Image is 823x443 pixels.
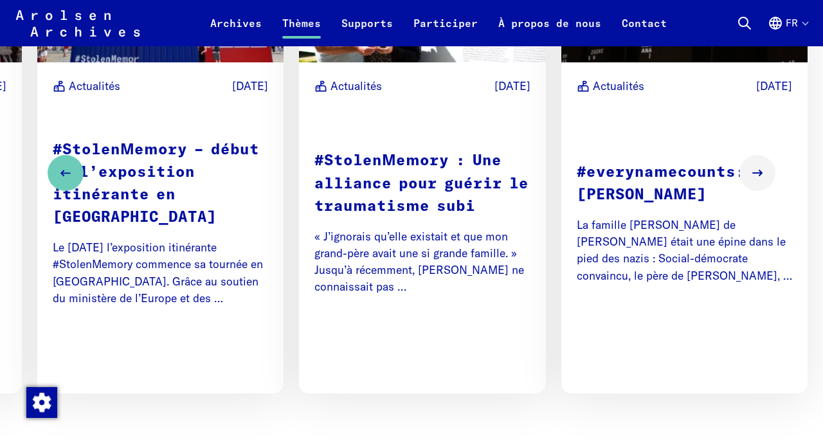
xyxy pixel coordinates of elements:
div: Modification du consentement [26,386,57,417]
span: Actualités [593,78,644,95]
button: Français, sélection de la langue [768,15,808,46]
p: #everynamecounts: [PERSON_NAME] [577,161,793,206]
a: Thèmes [272,15,331,46]
time: [DATE] [232,78,268,95]
a: À propos de nous [488,15,611,46]
a: Participer [403,15,488,46]
nav: Principal [200,8,677,39]
button: Next slide [739,155,775,191]
time: [DATE] [756,78,792,95]
img: Modification du consentement [26,387,57,418]
a: Contact [611,15,677,46]
button: Previous slide [48,155,84,191]
p: La famille [PERSON_NAME] de [PERSON_NAME] était une épine dans le pied des nazis : Social-démocra... [577,217,793,284]
p: #StolenMemory : Une alliance pour guérir le traumatisme subi [314,150,530,217]
p: #StolenMemory – début de l’exposition itinérante en [GEOGRAPHIC_DATA] [53,139,269,229]
time: [DATE] [494,78,530,95]
a: Supports [331,15,403,46]
span: Actualités [69,78,120,95]
p: « J’ignorais qu’elle existait et que mon grand-père avait une si grande famille. » Jusqu’à récemm... [314,228,530,295]
p: Le [DATE] l’exposition itinérante #StolenMemory commence sa tournée en [GEOGRAPHIC_DATA]. Grâce a... [53,239,269,306]
a: Archives [200,15,272,46]
span: Actualités [330,78,382,95]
